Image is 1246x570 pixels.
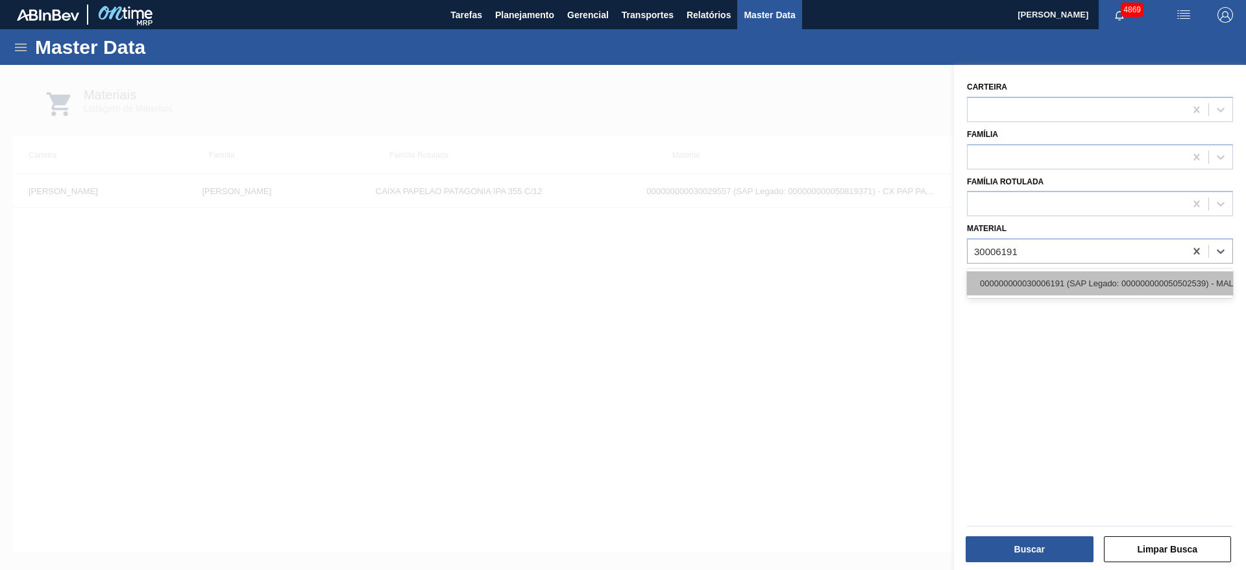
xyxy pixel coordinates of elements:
span: Tarefas [450,7,482,23]
div: 000000000030006191 (SAP Legado: 000000000050502539) - MALTE CARARED MALTEAR BIG BAG 1000KG [967,271,1233,295]
button: Notificações [1099,6,1140,24]
img: Logout [1217,7,1233,23]
span: Master Data [744,7,795,23]
button: Buscar [966,536,1093,562]
img: TNhmsLtSVTkK8tSr43FrP2fwEKptu5GPRR3wAAAABJRU5ErkJggg== [17,9,79,21]
span: Transportes [622,7,674,23]
img: userActions [1176,7,1191,23]
span: Gerencial [567,7,609,23]
label: Família [967,130,998,139]
span: Planejamento [495,7,554,23]
label: Material [967,224,1007,233]
button: Limpar Busca [1104,536,1232,562]
label: Família Rotulada [967,177,1044,186]
span: 4869 [1121,3,1143,17]
h1: Master Data [35,40,265,55]
span: Relatórios [687,7,731,23]
label: Carteira [967,82,1007,92]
